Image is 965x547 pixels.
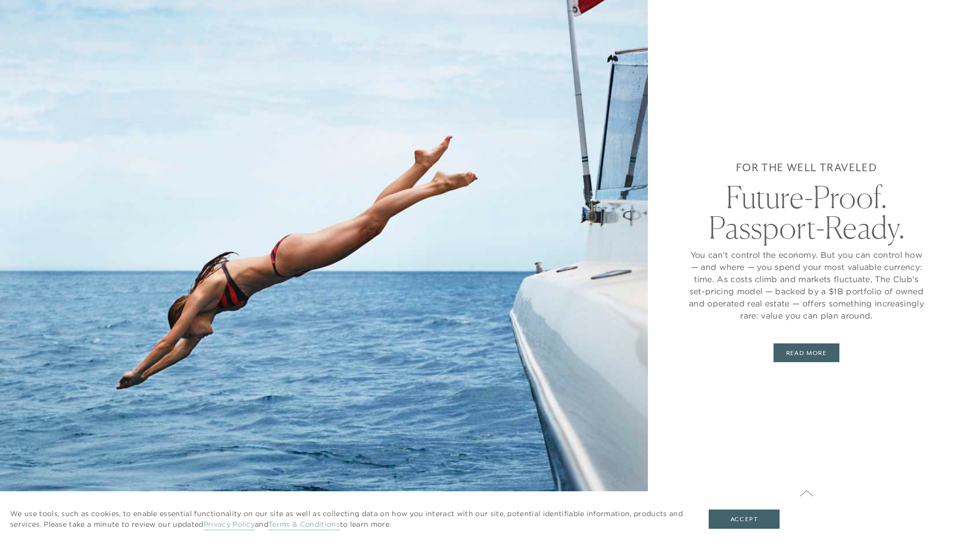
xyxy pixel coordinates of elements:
p: We use tools, such as cookies, to enable essential functionality on our site as well as collectin... [10,509,688,530]
p: You can’t control the economy. But you can control how — and where — you spend your most valuable... [688,249,924,322]
h6: For the well traveled [736,160,877,176]
a: READ MORE [774,343,840,363]
button: Accept [709,510,780,529]
a: Privacy Policy [204,520,255,530]
h2: Future-Proof. Passport-Ready. [688,182,924,243]
a: Terms & Conditions [268,520,340,530]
